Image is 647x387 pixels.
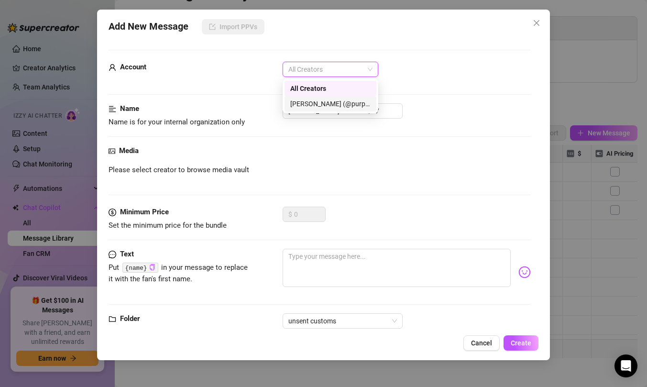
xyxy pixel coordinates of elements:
button: Click to Copy [149,264,155,271]
span: unsent customs [288,314,397,328]
span: align-left [109,103,116,115]
strong: Account [120,63,146,71]
span: copy [149,264,155,270]
div: All Creators [285,81,376,96]
span: close [533,19,540,27]
span: user [109,62,116,73]
span: Add New Message [109,19,188,34]
button: Create [504,335,538,351]
span: Cancel [471,339,492,347]
strong: Minimum Price [120,208,169,216]
span: Set the minimum price for the bundle [109,221,227,230]
button: Close [529,15,544,31]
div: All Creators [290,83,371,94]
span: folder [109,313,116,325]
div: Amelia (@purpleamelia) [285,96,376,111]
span: Put in your message to replace it with the fan's first name. [109,263,248,283]
div: [PERSON_NAME] (@purpleamelia) [290,99,371,109]
img: svg%3e [518,266,531,278]
span: Create [511,339,531,347]
span: All Creators [288,62,373,77]
span: Name is for your internal organization only [109,118,245,126]
strong: Folder [120,314,140,323]
span: Please select creator to browse media vault [109,165,249,176]
span: Close [529,19,544,27]
button: Import PPVs [202,19,264,34]
span: picture [109,145,115,157]
button: Cancel [463,335,500,351]
span: dollar [109,207,116,218]
strong: Text [120,250,134,258]
span: message [109,249,116,260]
code: {name} [122,263,158,273]
strong: Media [119,146,139,155]
strong: Name [120,104,139,113]
div: Open Intercom Messenger [614,354,637,377]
